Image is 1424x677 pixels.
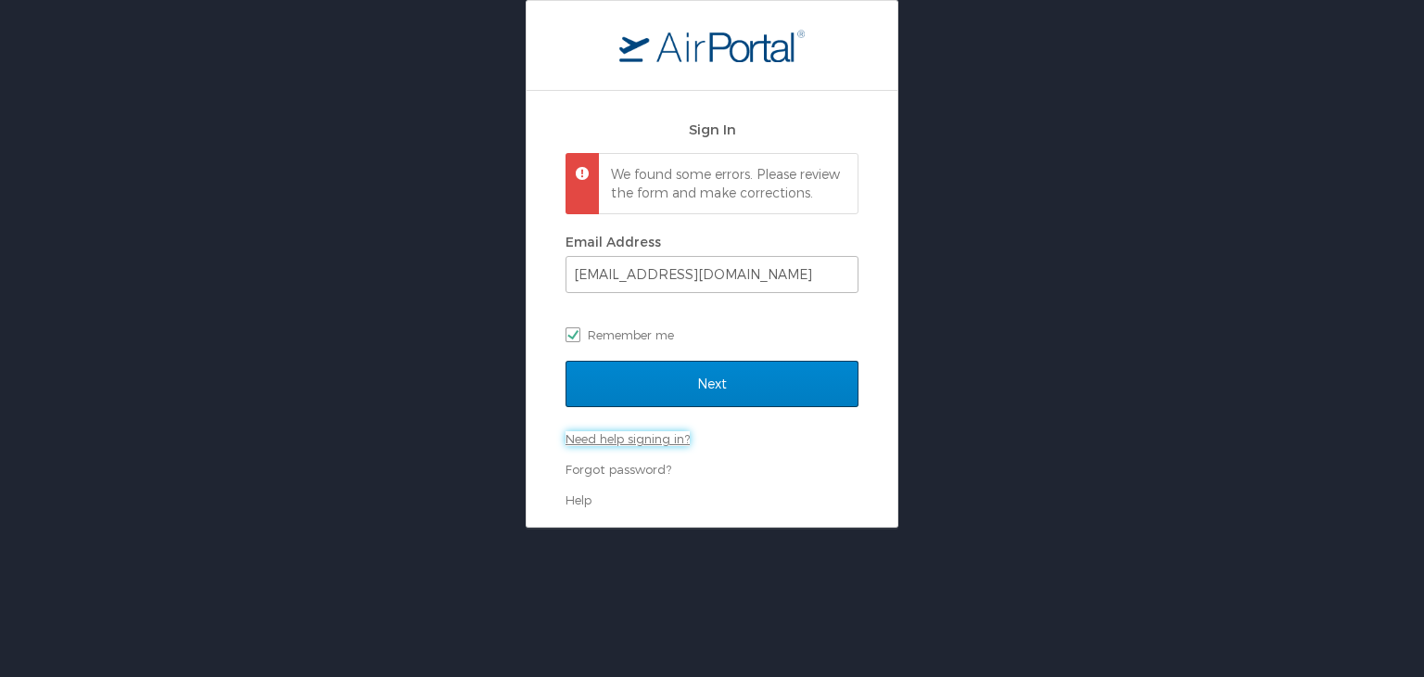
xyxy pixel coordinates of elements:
[611,165,841,201] p: We found some errors. Please review the form and make corrections.
[566,431,690,446] a: Need help signing in?
[566,361,858,407] input: Next
[619,29,805,62] img: logo
[566,119,858,140] h2: Sign In
[566,234,661,249] label: Email Address
[566,492,591,507] a: Help
[566,321,858,349] label: Remember me
[566,462,671,477] a: Forgot password?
